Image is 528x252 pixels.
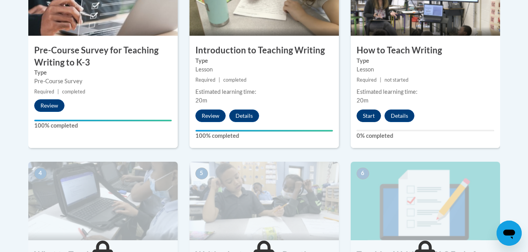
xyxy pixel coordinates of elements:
[195,77,215,83] span: Required
[357,131,494,140] label: 0% completed
[34,99,64,112] button: Review
[357,88,494,96] div: Estimated learning time:
[57,89,59,95] span: |
[195,97,207,104] span: 20m
[223,77,247,83] span: completed
[28,44,178,69] h3: Pre-Course Survey for Teaching Writing to K-3
[28,162,178,240] img: Course Image
[351,162,500,240] img: Course Image
[195,168,208,179] span: 5
[62,89,85,95] span: completed
[195,110,226,122] button: Review
[195,57,333,65] label: Type
[189,44,339,57] h3: Introduction to Teaching Writing
[351,44,500,57] h3: How to Teach Writing
[219,77,220,83] span: |
[34,168,47,179] span: 4
[189,162,339,240] img: Course Image
[229,110,259,122] button: Details
[195,88,333,96] div: Estimated learning time:
[380,77,381,83] span: |
[357,65,494,74] div: Lesson
[385,77,408,83] span: not started
[195,130,333,131] div: Your progress
[497,221,522,246] iframe: Button to launch messaging window
[34,121,172,130] label: 100% completed
[195,65,333,74] div: Lesson
[195,131,333,140] label: 100% completed
[357,57,494,65] label: Type
[34,120,172,121] div: Your progress
[357,97,368,104] span: 20m
[34,68,172,77] label: Type
[357,77,377,83] span: Required
[357,110,381,122] button: Start
[34,77,172,86] div: Pre-Course Survey
[34,89,54,95] span: Required
[357,168,369,179] span: 6
[385,110,414,122] button: Details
